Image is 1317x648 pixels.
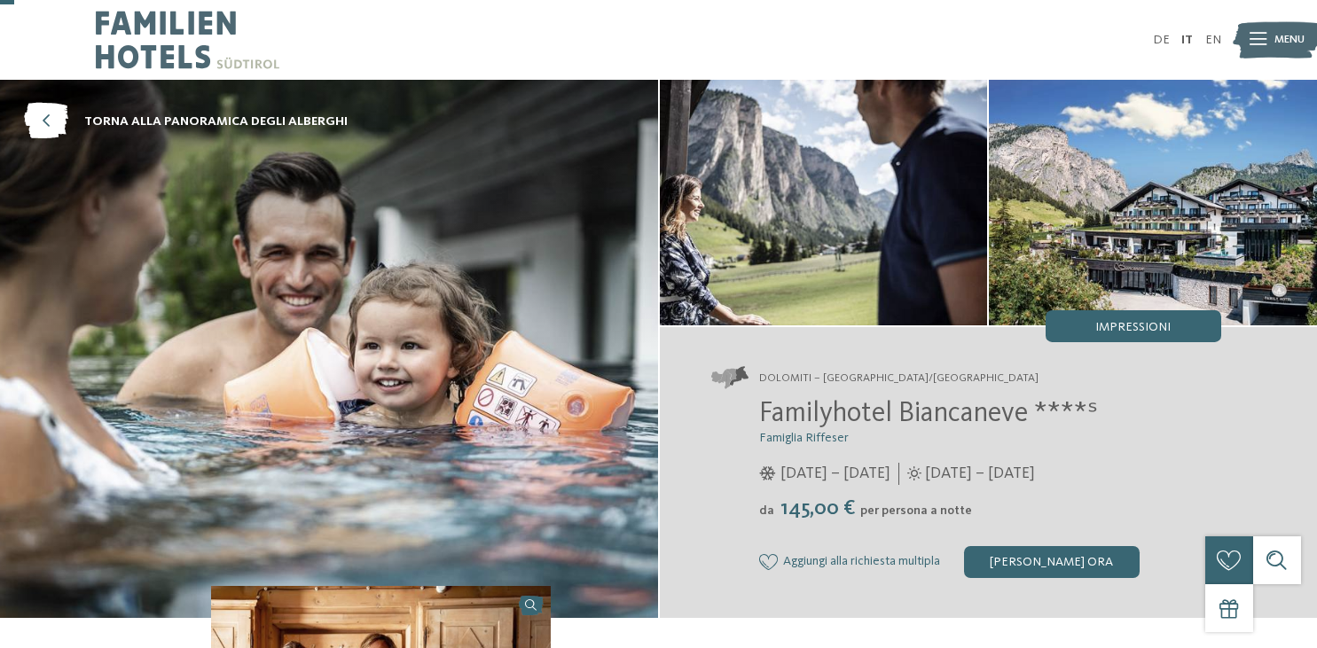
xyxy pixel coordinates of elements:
[1095,321,1171,333] span: Impressioni
[759,432,849,444] span: Famiglia Riffeser
[783,555,940,569] span: Aggiungi alla richiesta multipla
[759,400,1098,428] span: Familyhotel Biancaneve ****ˢ
[776,498,858,519] span: 145,00 €
[989,80,1317,325] img: Il nostro family hotel a Selva: una vacanza da favola
[759,466,776,480] i: Orari d'apertura inverno
[780,463,890,485] span: [DATE] – [DATE]
[84,113,348,130] span: torna alla panoramica degli alberghi
[1181,34,1193,46] a: IT
[1274,32,1305,48] span: Menu
[1153,34,1170,46] a: DE
[1205,34,1221,46] a: EN
[759,371,1039,386] span: Dolomiti – [GEOGRAPHIC_DATA]/[GEOGRAPHIC_DATA]
[660,80,988,325] img: Il nostro family hotel a Selva: una vacanza da favola
[860,504,972,517] span: per persona a notte
[964,546,1140,578] div: [PERSON_NAME] ora
[24,104,348,140] a: torna alla panoramica degli alberghi
[925,463,1035,485] span: [DATE] – [DATE]
[759,504,774,517] span: da
[907,466,921,480] i: Orari d'apertura estate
